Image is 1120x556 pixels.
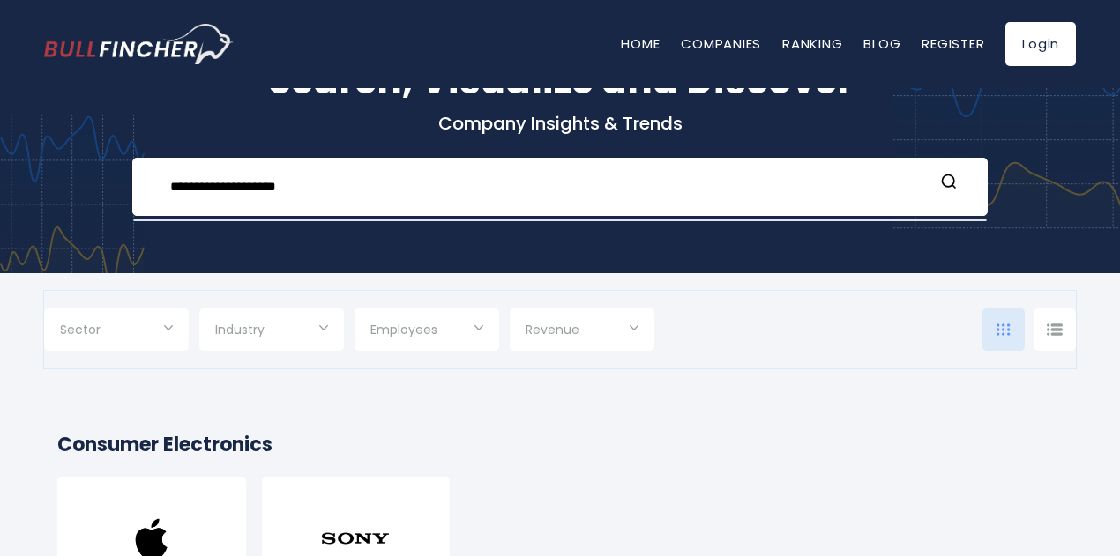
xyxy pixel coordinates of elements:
a: Companies [681,34,761,53]
h2: Consumer Electronics [57,430,1063,459]
a: Go to homepage [44,24,234,64]
a: Ranking [782,34,842,53]
a: Register [922,34,984,53]
img: icon-comp-list-view.svg [1047,323,1063,336]
input: Selection [370,315,483,347]
a: Blog [863,34,900,53]
span: Industry [215,322,265,337]
a: Home [621,34,660,53]
input: Selection [60,315,173,347]
span: Sector [60,322,101,337]
a: Login [1005,22,1076,66]
div: Not Found [134,220,986,245]
span: Employees [370,322,437,337]
span: Revenue [526,322,579,337]
p: Company Insights & Trends [44,112,1076,135]
img: bullfincher logo [44,24,234,64]
img: icon-comp-grid.svg [997,323,1011,336]
input: Selection [215,315,328,347]
button: Search [937,172,960,195]
input: Selection [526,315,638,347]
